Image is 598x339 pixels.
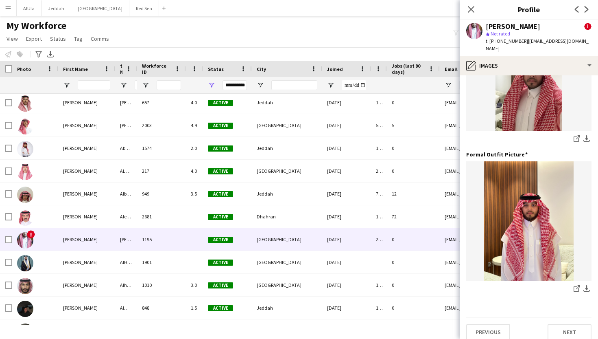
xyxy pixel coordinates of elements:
span: Active [208,305,233,311]
div: [GEOGRAPHIC_DATA] [252,274,322,296]
span: Active [208,100,233,106]
div: [PERSON_NAME] [115,228,137,251]
span: Workforce ID [142,63,171,75]
span: View [7,35,18,42]
button: Open Filter Menu [142,81,149,89]
div: Jeddah [252,91,322,114]
div: [PERSON_NAME] [58,297,115,319]
div: [GEOGRAPHIC_DATA] [252,251,322,273]
div: 113 days [371,137,387,159]
span: Photo [17,66,31,72]
div: 1195 [137,228,186,251]
div: 3.0 [186,274,203,296]
div: 5 [387,114,440,136]
div: Almiman [115,297,137,319]
div: [DATE] [322,251,371,273]
a: Status [47,33,69,44]
img: Abdulaziz Almiman [17,301,33,317]
div: 657 [137,91,186,114]
div: [DATE] [322,274,371,296]
div: 4.0 [186,91,203,114]
div: Dhahran [252,205,322,228]
div: 4.9 [186,114,203,136]
div: [EMAIL_ADDRESS][DOMAIN_NAME] [440,91,481,114]
div: Images [460,56,598,75]
input: Workforce ID Filter Input [157,80,181,90]
div: [GEOGRAPHIC_DATA] [252,228,322,251]
div: [PERSON_NAME] [115,91,137,114]
div: 1.5 [186,297,203,319]
div: [EMAIL_ADDRESS][DOMAIN_NAME] [440,205,481,228]
span: Jobs (last 90 days) [392,63,425,75]
div: 72 [387,205,440,228]
div: 4.0 [186,160,203,182]
span: Active [208,260,233,266]
span: Tag [74,35,83,42]
input: Email Filter Input [459,80,476,90]
div: Abuzaid [115,137,137,159]
div: Jeddah [252,137,322,159]
h3: Formal Outfit Picture [466,151,528,158]
div: AL Abdullah [115,160,137,182]
input: First Name Filter Input [78,80,110,90]
span: Export [26,35,42,42]
div: 2681 [137,205,186,228]
div: [PERSON_NAME] [58,91,115,114]
div: [PERSON_NAME] [58,205,115,228]
div: [DATE] [322,91,371,114]
div: 120 days [371,274,387,296]
div: [DATE] [322,137,371,159]
div: [DATE] [322,228,371,251]
img: Abdulaziz Albayoumi [17,187,33,203]
div: 5 days [371,114,387,136]
div: [GEOGRAPHIC_DATA] [252,160,322,182]
div: [DATE] [322,160,371,182]
button: Red Sea [129,0,159,16]
img: Abdulaziz Abdulghani [17,95,33,112]
div: [DATE] [322,297,371,319]
div: 1 day [371,205,387,228]
div: [PERSON_NAME] [486,23,540,30]
div: [EMAIL_ADDRESS][DOMAIN_NAME] [440,251,481,273]
span: Active [208,191,233,197]
img: IMG_0189.jpeg [466,161,591,281]
div: 114 days [371,297,387,319]
div: AlHarbi [115,251,137,273]
input: Last Name Filter Input [135,80,139,90]
div: 114 days [371,91,387,114]
button: Open Filter Menu [257,81,264,89]
span: Not rated [491,31,510,37]
img: Abdulaziz AL Abdullah [17,164,33,180]
a: Comms [87,33,112,44]
div: [PERSON_NAME] [58,228,115,251]
div: [EMAIL_ADDRESS][DOMAIN_NAME] [440,114,481,136]
span: Last Name [120,44,122,93]
span: Active [208,145,233,152]
div: [EMAIL_ADDRESS][DOMAIN_NAME] [440,160,481,182]
button: Open Filter Menu [208,81,215,89]
span: ! [27,230,35,238]
div: 0 [387,297,440,319]
app-action-btn: Advanced filters [34,49,44,59]
div: [PERSON_NAME] [58,114,115,136]
div: 79 days [371,183,387,205]
div: [PERSON_NAME] [115,114,137,136]
div: 236 days [371,228,387,251]
div: 0 [387,274,440,296]
div: 0 [387,160,440,182]
button: AlUla [17,0,41,16]
span: City [257,66,266,72]
span: Comms [91,35,109,42]
img: Abdulaziz Alharthi [17,278,33,294]
button: Open Filter Menu [63,81,70,89]
div: [EMAIL_ADDRESS][DOMAIN_NAME] [440,137,481,159]
div: 258 days [371,160,387,182]
div: 848 [137,297,186,319]
span: Active [208,282,233,288]
span: Email [445,66,458,72]
div: 0 [387,228,440,251]
div: 0 [387,91,440,114]
span: Active [208,237,233,243]
div: Albayoumi [115,183,137,205]
span: First Name [63,66,88,72]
